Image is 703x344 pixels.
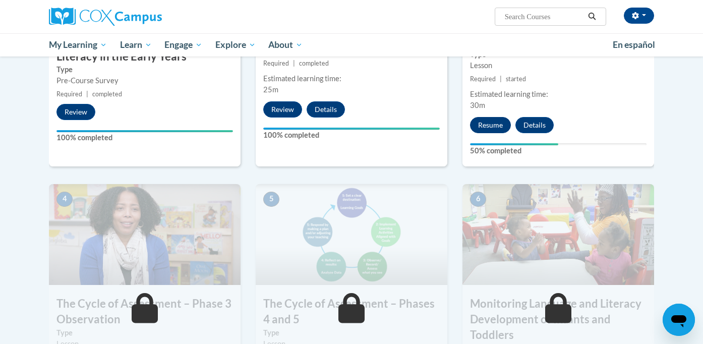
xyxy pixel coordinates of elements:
button: Review [56,104,95,120]
span: My Learning [49,39,107,51]
span: 6 [470,192,486,207]
div: Main menu [34,33,669,56]
button: Details [515,117,554,133]
img: Course Image [462,184,654,285]
button: Search [584,11,600,23]
button: Resume [470,117,511,133]
label: Type [263,327,440,338]
div: Lesson [470,60,647,71]
label: Type [56,327,233,338]
img: Course Image [49,184,241,285]
span: completed [299,60,329,67]
span: | [86,90,88,98]
h3: The Cycle of Assessment – Phase 3 Observation [49,296,241,327]
span: | [293,60,295,67]
iframe: Button to launch messaging window [663,304,695,336]
div: Estimated learning time: [470,89,647,100]
img: Cox Campus [49,8,162,26]
a: My Learning [42,33,113,56]
a: Learn [113,33,158,56]
span: About [268,39,303,51]
span: 5 [263,192,279,207]
input: Search Courses [504,11,584,23]
button: Details [307,101,345,118]
span: En español [613,39,655,50]
label: 100% completed [56,132,233,143]
button: Review [263,101,302,118]
span: Engage [164,39,202,51]
label: 100% completed [263,130,440,141]
span: Explore [215,39,256,51]
a: Engage [158,33,209,56]
label: 50% completed [470,145,647,156]
a: En español [606,34,662,55]
div: Your progress [56,130,233,132]
h3: Monitoring Language and Literacy Development of Infants and Toddlers [462,296,654,342]
span: 25m [263,85,278,94]
div: Estimated learning time: [263,73,440,84]
a: Explore [209,33,262,56]
img: Course Image [256,184,447,285]
button: Account Settings [624,8,654,24]
span: Required [470,75,496,83]
div: Your progress [470,143,558,145]
h3: The Cycle of Assessment – Phases 4 and 5 [256,296,447,327]
span: Required [263,60,289,67]
span: Learn [120,39,152,51]
a: Cox Campus [49,8,241,26]
div: Pre-Course Survey [56,75,233,86]
span: Required [56,90,82,98]
span: completed [92,90,122,98]
span: 30m [470,101,485,109]
span: started [506,75,526,83]
span: 4 [56,192,73,207]
a: About [262,33,310,56]
span: | [500,75,502,83]
label: Type [56,64,233,75]
div: Your progress [263,128,440,130]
